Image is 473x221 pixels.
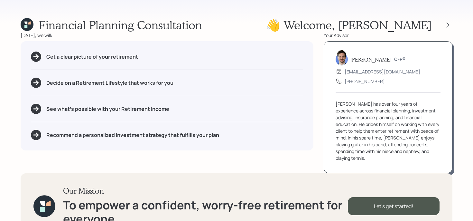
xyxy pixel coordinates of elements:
[348,197,440,215] div: Let's get started!
[324,32,452,39] div: Your Advisor
[266,18,432,32] h1: 👋 Welcome , [PERSON_NAME]
[350,56,392,62] h5: [PERSON_NAME]
[39,18,202,32] h1: Financial Planning Consultation
[394,57,405,62] h6: CFP®
[345,78,385,85] div: [PHONE_NUMBER]
[63,186,348,196] h3: Our Mission
[21,32,313,39] div: [DATE], we will:
[336,101,441,161] div: [PERSON_NAME] has over four years of experience across financial planning, investment advising, i...
[345,68,420,75] div: [EMAIL_ADDRESS][DOMAIN_NAME]
[336,50,348,65] img: jonah-coleman-headshot.png
[46,54,138,60] h5: Get a clear picture of your retirement
[46,80,173,86] h5: Decide on a Retirement Lifestyle that works for you
[46,132,219,138] h5: Recommend a personalized investment strategy that fulfills your plan
[46,106,169,112] h5: See what's possible with your Retirement Income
